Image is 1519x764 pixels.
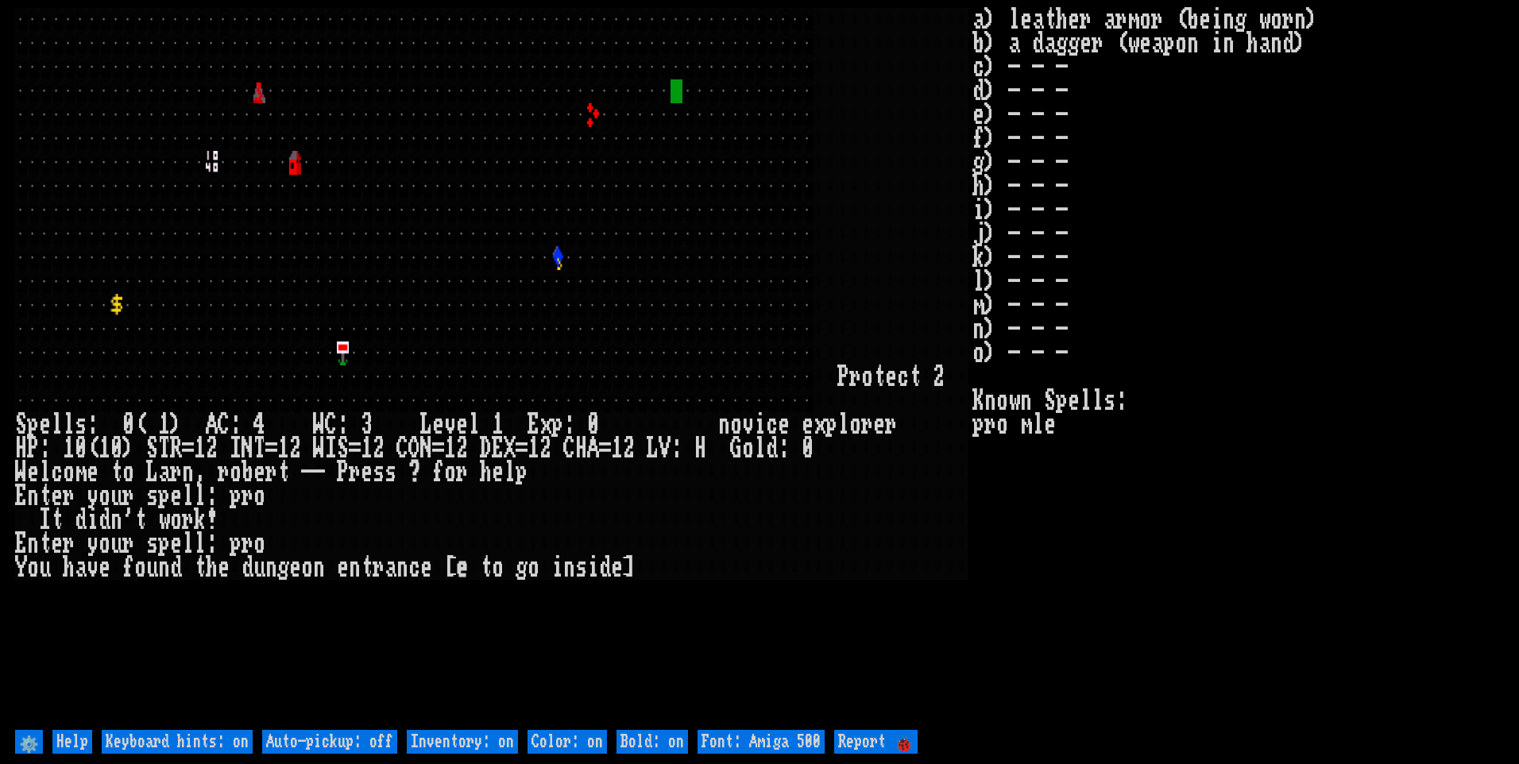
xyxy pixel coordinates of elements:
[575,437,587,461] div: H
[110,461,122,484] div: t
[551,413,563,437] div: p
[99,532,110,556] div: o
[802,437,814,461] div: 0
[242,437,253,461] div: N
[861,413,873,437] div: r
[539,413,551,437] div: x
[277,437,289,461] div: 1
[75,437,87,461] div: 0
[87,532,99,556] div: y
[480,556,492,580] div: t
[408,556,420,580] div: c
[27,484,39,508] div: n
[194,532,206,556] div: l
[51,484,63,508] div: e
[385,556,396,580] div: a
[599,556,611,580] div: d
[659,437,671,461] div: V
[262,730,397,754] input: Auto-pickup: off
[616,730,688,754] input: Bold: on
[373,461,385,484] div: s
[253,484,265,508] div: o
[563,413,575,437] div: :
[313,437,325,461] div: W
[742,437,754,461] div: o
[15,730,43,754] input: ⚙️
[253,461,265,484] div: e
[99,437,110,461] div: 1
[39,437,51,461] div: :
[63,413,75,437] div: l
[885,365,897,389] div: e
[51,461,63,484] div: c
[742,413,754,437] div: v
[313,556,325,580] div: n
[110,532,122,556] div: u
[39,413,51,437] div: e
[158,484,170,508] div: p
[51,532,63,556] div: e
[242,556,253,580] div: d
[778,437,790,461] div: :
[551,556,563,580] div: i
[63,484,75,508] div: r
[754,437,766,461] div: l
[492,556,504,580] div: o
[873,413,885,437] div: e
[420,437,432,461] div: N
[253,413,265,437] div: 4
[444,556,456,580] div: [
[456,437,468,461] div: 2
[206,532,218,556] div: :
[504,437,516,461] div: X
[563,437,575,461] div: C
[51,413,63,437] div: l
[218,556,230,580] div: e
[87,437,99,461] div: (
[158,508,170,532] div: w
[301,461,313,484] div: -
[122,532,134,556] div: r
[110,484,122,508] div: u
[325,437,337,461] div: I
[218,413,230,437] div: C
[698,730,825,754] input: Font: Amiga 500
[87,556,99,580] div: v
[837,365,849,389] div: P
[253,437,265,461] div: T
[361,461,373,484] div: e
[242,532,253,556] div: r
[39,461,51,484] div: l
[611,437,623,461] div: 1
[15,461,27,484] div: W
[694,437,706,461] div: H
[909,365,921,389] div: t
[837,413,849,437] div: l
[146,461,158,484] div: L
[51,508,63,532] div: t
[230,461,242,484] div: o
[182,461,194,484] div: n
[39,532,51,556] div: t
[972,8,1504,726] stats: a) leather armor (being worn) b) a dagger (weapon in hand) c) - - - d) - - - e) - - - f) - - - g)...
[158,532,170,556] div: p
[122,413,134,437] div: 0
[408,437,420,461] div: O
[15,484,27,508] div: E
[146,532,158,556] div: s
[75,461,87,484] div: m
[230,532,242,556] div: p
[623,556,635,580] div: ]
[444,437,456,461] div: 1
[122,556,134,580] div: f
[528,413,539,437] div: E
[134,556,146,580] div: o
[182,437,194,461] div: =
[122,508,134,532] div: '
[492,437,504,461] div: E
[289,556,301,580] div: e
[456,413,468,437] div: e
[861,365,873,389] div: o
[218,461,230,484] div: r
[933,365,945,389] div: 2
